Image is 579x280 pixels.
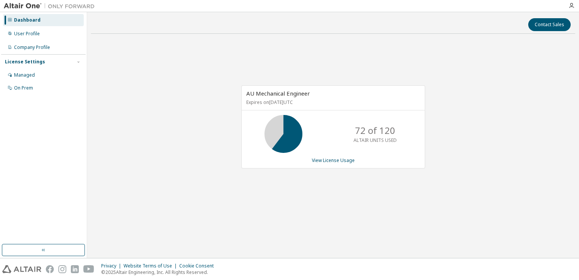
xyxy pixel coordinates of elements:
div: Website Terms of Use [124,263,179,269]
img: altair_logo.svg [2,265,41,273]
button: Contact Sales [528,18,571,31]
div: On Prem [14,85,33,91]
div: Cookie Consent [179,263,218,269]
p: © 2025 Altair Engineering, Inc. All Rights Reserved. [101,269,218,275]
p: 72 of 120 [355,124,395,137]
div: Dashboard [14,17,41,23]
p: ALTAIR UNITS USED [354,137,397,143]
div: Managed [14,72,35,78]
div: License Settings [5,59,45,65]
img: Altair One [4,2,99,10]
img: youtube.svg [83,265,94,273]
span: AU Mechanical Engineer [246,90,310,97]
div: Company Profile [14,44,50,50]
div: Privacy [101,263,124,269]
img: facebook.svg [46,265,54,273]
a: View License Usage [312,157,355,164]
img: instagram.svg [58,265,66,273]
p: Expires on [DATE] UTC [246,99,418,105]
div: User Profile [14,31,40,37]
img: linkedin.svg [71,265,79,273]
